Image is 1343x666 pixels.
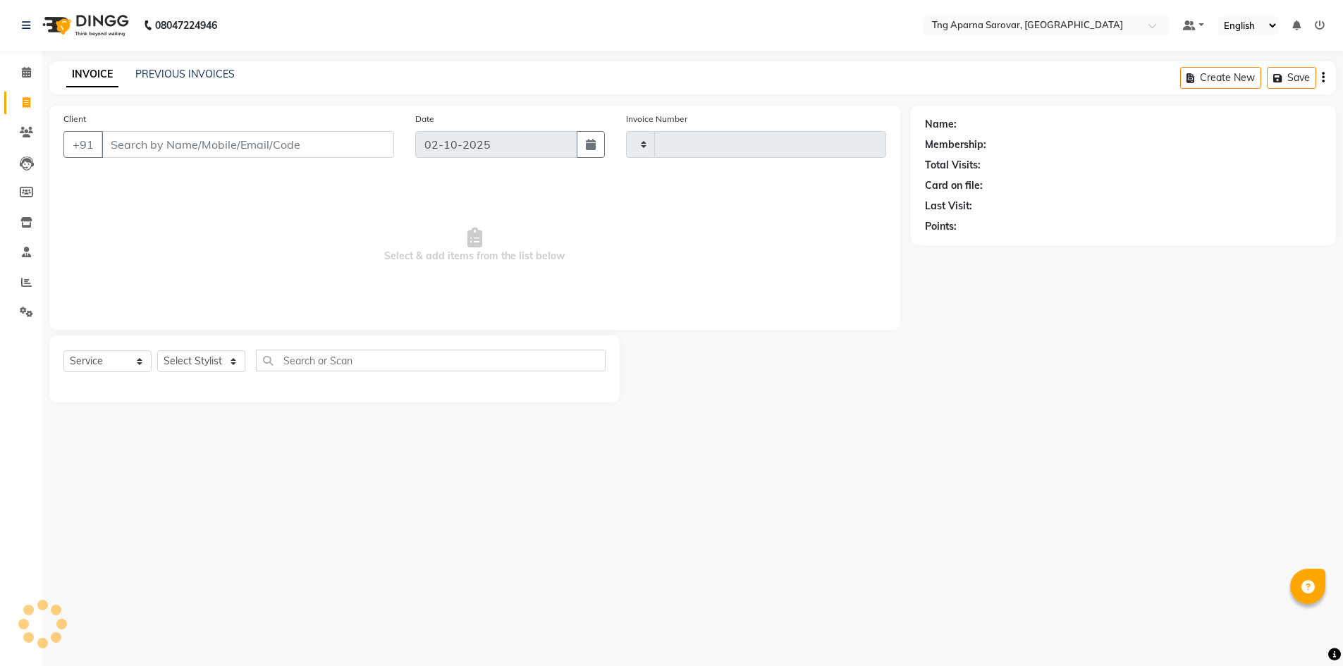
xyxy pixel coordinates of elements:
[925,178,983,193] div: Card on file:
[256,350,606,371] input: Search or Scan
[36,6,133,45] img: logo
[925,158,981,173] div: Total Visits:
[1267,67,1316,89] button: Save
[135,68,235,80] a: PREVIOUS INVOICES
[626,113,687,125] label: Invoice Number
[102,131,394,158] input: Search by Name/Mobile/Email/Code
[66,62,118,87] a: INVOICE
[415,113,434,125] label: Date
[925,137,986,152] div: Membership:
[1180,67,1261,89] button: Create New
[925,219,957,234] div: Points:
[63,175,886,316] span: Select & add items from the list below
[925,199,972,214] div: Last Visit:
[63,131,103,158] button: +91
[925,117,957,132] div: Name:
[155,6,217,45] b: 08047224946
[63,113,86,125] label: Client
